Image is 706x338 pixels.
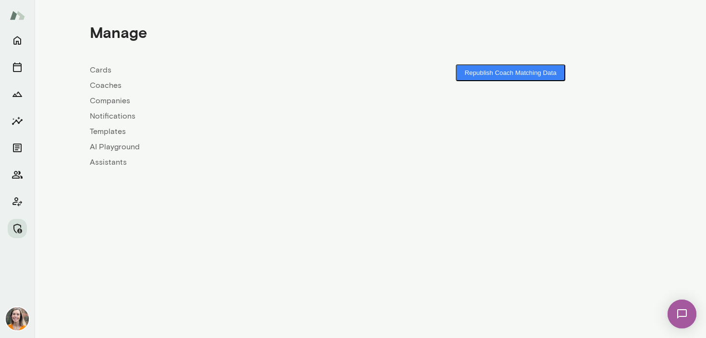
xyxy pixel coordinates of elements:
a: Companies [90,95,370,107]
img: Carrie Kelly [6,307,29,330]
h4: Manage [90,23,147,41]
a: Notifications [90,110,370,122]
a: Cards [90,64,370,76]
button: Growth Plan [8,84,27,104]
button: Home [8,31,27,50]
img: Mento [10,6,25,24]
button: Documents [8,138,27,157]
a: AI Playground [90,141,370,153]
button: Client app [8,192,27,211]
button: Manage [8,219,27,238]
button: Republish Coach Matching Data [456,64,565,81]
button: Sessions [8,58,27,77]
button: Insights [8,111,27,131]
button: Members [8,165,27,184]
a: Coaches [90,80,370,91]
a: Assistants [90,157,370,168]
a: Templates [90,126,370,137]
